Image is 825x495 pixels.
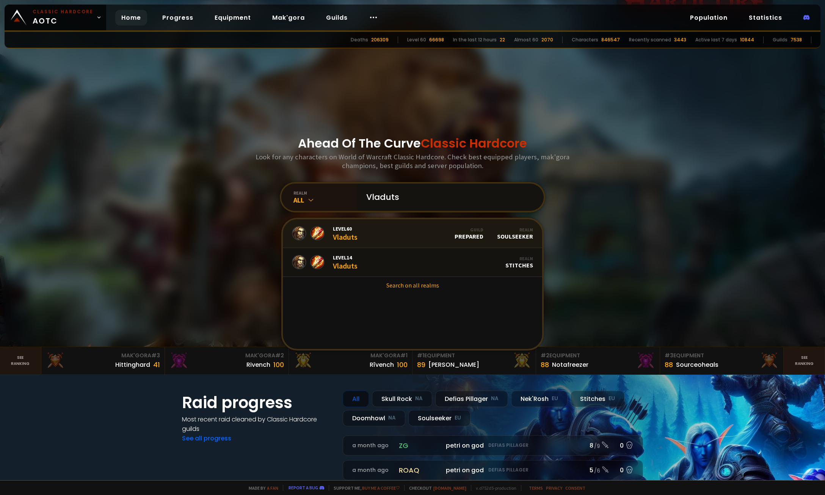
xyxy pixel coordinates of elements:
div: Guilds [773,36,787,43]
div: Mak'Gora [293,352,408,360]
a: Progress [156,10,199,25]
div: 89 [417,360,425,370]
div: Nek'Rosh [511,391,568,407]
div: 846547 [601,36,620,43]
a: Classic HardcoreAOTC [5,5,106,30]
a: [DOMAIN_NAME] [433,485,466,491]
a: a month agozgpetri on godDefias Pillager8 /90 [343,435,643,456]
a: Privacy [546,485,562,491]
div: Skull Rock [372,391,432,407]
div: Defias Pillager [435,391,508,407]
div: Recently scanned [629,36,671,43]
span: Level 14 [333,254,358,261]
a: Seeranking [784,347,825,374]
div: 100 [397,360,408,370]
span: # 3 [665,352,673,359]
div: All [343,391,369,407]
small: NA [415,395,423,402]
small: EU [552,395,558,402]
h3: Look for any characters on World of Warcraft Classic Hardcore. Check best equipped players, mak'g... [253,152,572,170]
div: 41 [153,360,160,370]
a: Search on all realms [283,277,542,294]
a: #2Equipment88Notafreezer [536,347,660,374]
a: a month agoroaqpetri on godDefias Pillager5 /60 [343,460,643,480]
div: 88 [541,360,549,370]
small: EU [609,395,615,402]
small: Classic Hardcore [33,8,93,15]
div: 10844 [740,36,754,43]
div: Stitches [571,391,624,407]
a: Buy me a coffee [362,485,400,491]
a: Level60VladutsGuildPreparedRealmSoulseeker [283,219,542,248]
span: v. d752d5 - production [471,485,516,491]
div: Realm [505,256,533,261]
span: Checkout [404,485,466,491]
div: Hittinghard [115,360,150,369]
a: Home [115,10,147,25]
a: Mak'gora [266,10,311,25]
a: #1Equipment89[PERSON_NAME] [412,347,536,374]
a: Level14VladutsRealmStitches [283,248,542,277]
a: See all progress [182,434,231,443]
div: 88 [665,360,673,370]
div: 3443 [674,36,686,43]
span: # 1 [417,352,424,359]
div: Doomhowl [343,410,405,426]
small: NA [491,395,499,402]
div: 66698 [429,36,444,43]
div: Realm [497,227,533,233]
a: Statistics [743,10,788,25]
h4: Most recent raid cleaned by Classic Hardcore guilds [182,415,334,434]
div: Equipment [417,352,531,360]
div: Rîvench [370,360,394,369]
div: Prepared [455,227,483,240]
div: Notafreezer [552,360,588,369]
div: Vladuts [333,225,358,242]
span: Classic Hardcore [421,135,527,152]
div: Soulseeker [497,227,533,240]
div: 7538 [790,36,802,43]
div: Equipment [541,352,655,360]
input: Search a character... [362,184,535,211]
div: 206309 [371,36,389,43]
a: Equipment [209,10,257,25]
span: Made by [244,485,278,491]
h1: Ahead Of The Curve [298,134,527,152]
a: Mak'Gora#3Hittinghard41 [41,347,165,374]
small: NA [388,414,396,422]
span: # 2 [275,352,284,359]
a: Report a bug [289,485,318,490]
div: realm [293,190,357,196]
div: Vladuts [333,254,358,270]
div: Almost 60 [514,36,538,43]
div: [PERSON_NAME] [428,360,479,369]
span: # 3 [151,352,160,359]
div: 2070 [541,36,553,43]
div: Equipment [665,352,779,360]
div: Deaths [351,36,368,43]
span: Level 60 [333,225,358,232]
div: In the last 12 hours [453,36,497,43]
a: a fan [267,485,278,491]
div: Sourceoheals [676,360,718,369]
div: Level 60 [407,36,426,43]
div: Characters [572,36,598,43]
div: All [293,196,357,204]
div: 100 [273,360,284,370]
span: # 2 [541,352,549,359]
a: Mak'Gora#2Rivench100 [165,347,289,374]
span: AOTC [33,8,93,27]
div: Active last 7 days [695,36,737,43]
div: Rivench [246,360,270,369]
h1: Raid progress [182,391,334,415]
div: 22 [500,36,505,43]
div: Soulseeker [408,410,471,426]
small: EU [455,414,461,422]
span: Support me, [329,485,400,491]
a: Consent [565,485,585,491]
div: Mak'Gora [169,352,284,360]
a: Mak'Gora#1Rîvench100 [289,347,412,374]
span: # 1 [400,352,408,359]
div: Stitches [505,256,533,269]
a: #3Equipment88Sourceoheals [660,347,784,374]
